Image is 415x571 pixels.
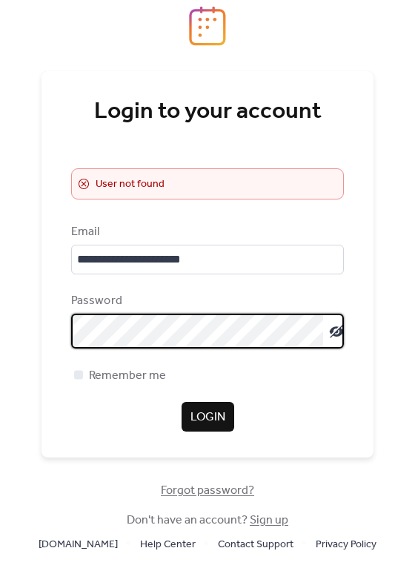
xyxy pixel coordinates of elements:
span: Forgot password? [161,482,254,500]
span: [DOMAIN_NAME] [39,536,118,554]
a: Forgot password? [161,486,254,495]
div: Email [71,223,341,241]
a: Privacy Policy [316,535,376,553]
span: Don't have an account? [127,512,288,529]
a: Sign up [250,509,288,532]
span: Login [190,409,225,426]
a: Contact Support [218,535,293,553]
button: Login [182,402,234,432]
span: Remember me [89,367,166,385]
a: Help Center [140,535,196,553]
span: Help Center [140,536,196,554]
span: Privacy Policy [316,536,376,554]
span: Contact Support [218,536,293,554]
a: [DOMAIN_NAME] [39,535,118,553]
img: logo [189,6,226,46]
div: Login to your account [71,97,344,127]
span: User not found [96,176,165,194]
div: Password [71,292,341,310]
